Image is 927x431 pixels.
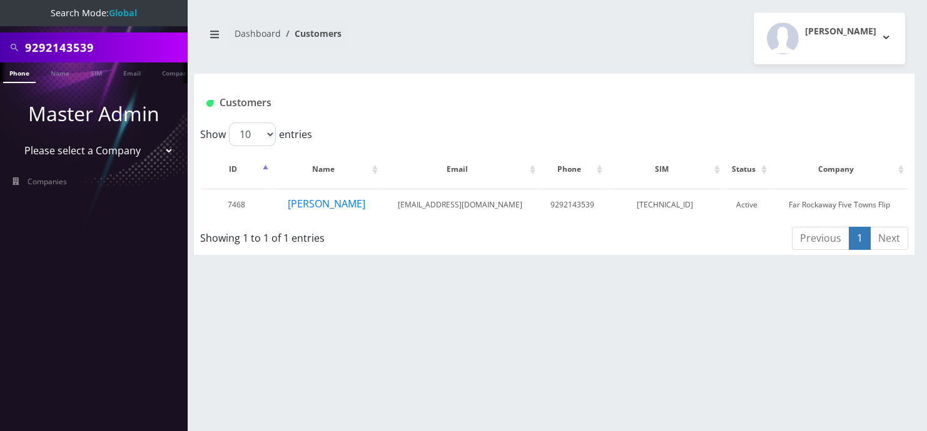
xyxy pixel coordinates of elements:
[28,176,67,187] span: Companies
[607,189,723,220] td: [TECHNICAL_ID]
[754,12,905,64] button: [PERSON_NAME]
[117,62,147,82] a: Email
[44,62,76,82] a: Name
[3,62,36,83] a: Phone
[870,227,908,250] a: Next
[287,196,366,212] button: [PERSON_NAME]
[849,227,871,250] a: 1
[382,189,539,220] td: [EMAIL_ADDRESS][DOMAIN_NAME]
[51,7,137,19] span: Search Mode:
[540,189,605,220] td: 9292143539
[771,151,907,187] th: Company: activate to sort column ascending
[771,189,907,220] td: Far Rockaway Five Towns Flip
[724,189,770,220] td: Active
[200,225,486,245] div: Showing 1 to 1 of 1 entries
[201,151,271,187] th: ID: activate to sort column descending
[84,62,108,82] a: SIM
[109,7,137,19] strong: Global
[607,151,723,187] th: SIM: activate to sort column ascending
[805,26,876,37] h2: [PERSON_NAME]
[273,151,382,187] th: Name: activate to sort column ascending
[382,151,539,187] th: Email: activate to sort column ascending
[200,122,312,146] label: Show entries
[206,97,783,109] h1: Customers
[792,227,849,250] a: Previous
[229,122,276,146] select: Showentries
[724,151,770,187] th: Status: activate to sort column ascending
[25,36,185,59] input: Search All Companies
[156,62,198,82] a: Company
[203,21,545,56] nav: breadcrumb
[540,151,605,187] th: Phone: activate to sort column ascending
[235,27,281,39] a: Dashboard
[281,27,342,40] li: Customers
[201,189,271,220] td: 7468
